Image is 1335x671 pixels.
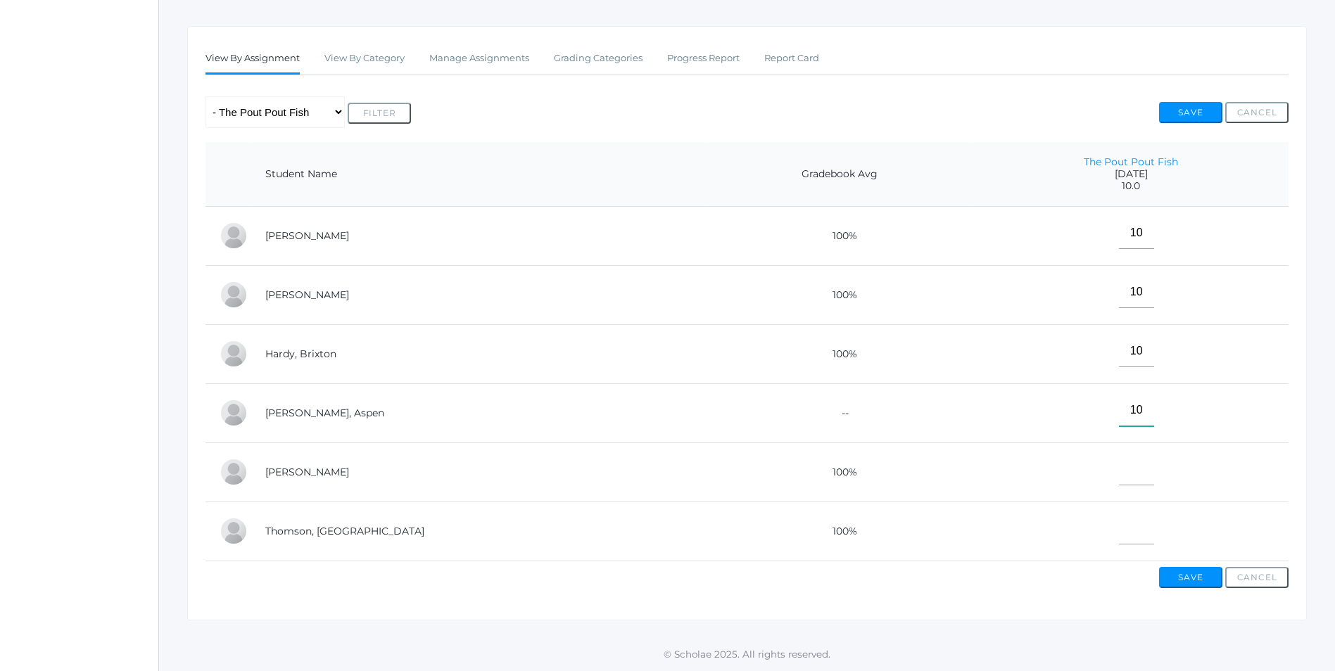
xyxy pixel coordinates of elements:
p: © Scholae 2025. All rights reserved. [159,647,1335,661]
a: [PERSON_NAME] [265,466,349,478]
a: Grading Categories [554,44,643,72]
span: 10.0 [987,180,1274,192]
td: 100% [706,265,974,324]
td: 100% [706,501,974,561]
a: Report Card [764,44,819,72]
span: [DATE] [987,168,1274,180]
button: Cancel [1225,567,1289,588]
div: Everest Thomson [220,517,248,545]
a: Manage Assignments [429,44,529,72]
button: Save [1159,567,1222,588]
div: Nico Hurley [220,458,248,486]
button: Cancel [1225,102,1289,123]
td: 100% [706,324,974,383]
a: Hardy, Brixton [265,347,336,360]
div: Abigail Backstrom [220,222,248,250]
div: Nolan Gagen [220,281,248,309]
a: Thomson, [GEOGRAPHIC_DATA] [265,525,424,537]
a: View By Assignment [205,44,300,75]
a: View By Category [324,44,405,72]
td: -- [706,383,974,442]
td: 100% [706,206,974,265]
a: Progress Report [667,44,740,72]
th: Gradebook Avg [706,142,974,207]
a: [PERSON_NAME] [265,288,349,301]
td: 100% [706,442,974,501]
div: Aspen Hemingway [220,399,248,427]
a: The Pout Pout Fish [1084,155,1178,168]
a: [PERSON_NAME], Aspen [265,407,384,419]
button: Filter [348,103,411,124]
button: Save [1159,102,1222,123]
th: Student Name [251,142,706,207]
a: [PERSON_NAME] [265,229,349,242]
div: Brixton Hardy [220,340,248,368]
